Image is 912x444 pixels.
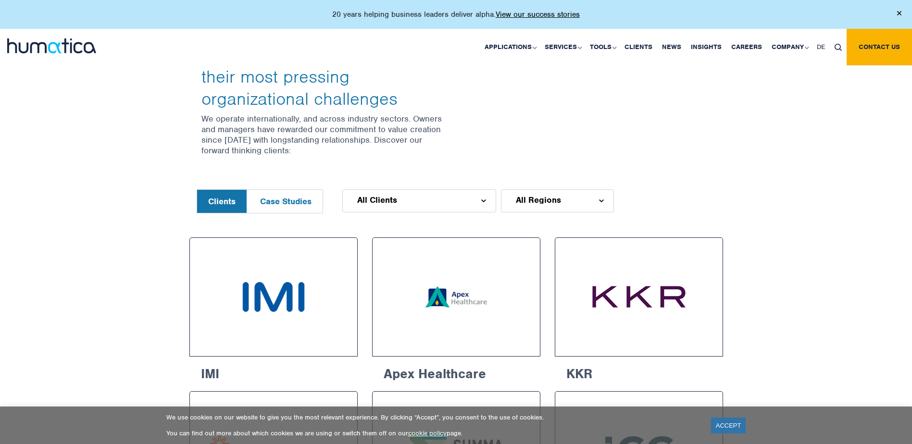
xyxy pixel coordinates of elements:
span: with their most pressing organizational challenges [201,44,446,110]
a: DE [812,29,830,65]
p: You can find out more about which cookies we are using or switch them off on our page. [166,429,699,437]
img: KKR [573,256,705,338]
p: We use cookies on our website to give you the most relevant experience. By clicking “Accept”, you... [166,413,699,421]
a: Careers [726,29,767,65]
h6: Apex Healthcare [372,357,540,387]
p: 20 years helping business leaders deliver alpha. [332,10,580,19]
a: View our success stories [496,10,580,19]
a: ACCEPT [711,418,746,433]
a: Applications [480,29,540,65]
span: All Clients [357,196,397,204]
a: Tools [585,29,620,65]
a: Insights [686,29,726,65]
h6: IMI [189,357,358,387]
img: logo [7,38,96,53]
img: search_icon [835,44,842,51]
img: d_arroww [599,199,603,202]
h6: KKR [555,357,723,387]
img: d_arroww [481,199,486,202]
a: News [657,29,686,65]
span: DE [817,43,825,51]
a: Company [767,29,812,65]
button: Case Studies [249,190,323,213]
span: All Regions [516,196,561,204]
img: Apex Healthcare [415,256,498,338]
a: cookie policy [408,429,447,437]
a: Contact us [847,29,912,65]
img: IMI [208,256,339,338]
p: We operate internationally, and across industry sectors. Owners and managers have rewarded our co... [201,113,449,156]
a: Services [540,29,585,65]
button: Clients [197,190,247,213]
h3: Supporting business leaders and private equity sponsors [201,22,449,110]
a: Clients [620,29,657,65]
